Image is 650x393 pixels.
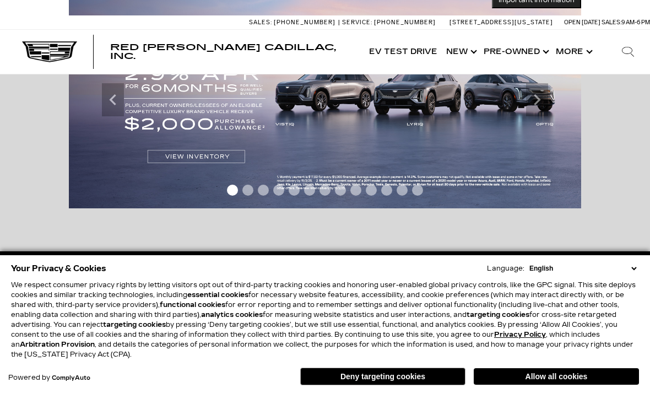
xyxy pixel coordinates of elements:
span: Go to slide 3 [258,185,269,196]
div: Previous [102,83,124,116]
div: Next [526,83,548,116]
strong: analytics cookies [201,311,263,319]
strong: essential cookies [187,291,248,299]
strong: targeting cookies [103,321,166,329]
span: Go to slide 2 [242,185,253,196]
span: Go to slide 4 [273,185,284,196]
span: Go to slide 11 [381,185,392,196]
a: Sales: [PHONE_NUMBER] [249,19,338,25]
span: [PHONE_NUMBER] [274,19,335,26]
span: Red [PERSON_NAME] Cadillac, Inc. [110,42,336,61]
button: Allow all cookies [474,368,639,385]
span: Sales: [249,19,272,26]
select: Language Select [527,263,639,273]
strong: Arbitration Provision [20,341,95,348]
strong: targeting cookies [467,311,529,319]
a: ComplyAuto [52,375,90,381]
span: Go to slide 1 [227,185,238,196]
a: Privacy Policy [494,331,546,338]
span: Go to slide 10 [366,185,377,196]
a: New [442,30,479,74]
span: Go to slide 5 [289,185,300,196]
div: Powered by [8,374,90,381]
span: Open [DATE] [564,19,600,26]
span: Go to slide 7 [319,185,331,196]
a: Service: [PHONE_NUMBER] [338,19,438,25]
a: Pre-Owned [479,30,551,74]
span: Go to slide 8 [335,185,346,196]
p: We respect consumer privacy rights by letting visitors opt out of third-party tracking cookies an... [11,280,639,359]
span: [PHONE_NUMBER] [374,19,436,26]
div: Language: [487,265,524,272]
strong: functional cookies [160,301,225,309]
span: Your Privacy & Cookies [11,261,106,276]
span: Service: [342,19,372,26]
span: Sales: [602,19,621,26]
a: [STREET_ADDRESS][US_STATE] [449,19,553,26]
span: Go to slide 12 [397,185,408,196]
img: Cadillac Dark Logo with Cadillac White Text [22,41,77,62]
button: Deny targeting cookies [300,368,465,385]
a: EV Test Drive [365,30,442,74]
span: Go to slide 13 [412,185,423,196]
span: Go to slide 6 [304,185,315,196]
a: Red [PERSON_NAME] Cadillac, Inc. [110,43,354,61]
span: Go to slide 9 [350,185,361,196]
button: More [551,30,595,74]
span: 9 AM-6 PM [621,19,650,26]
